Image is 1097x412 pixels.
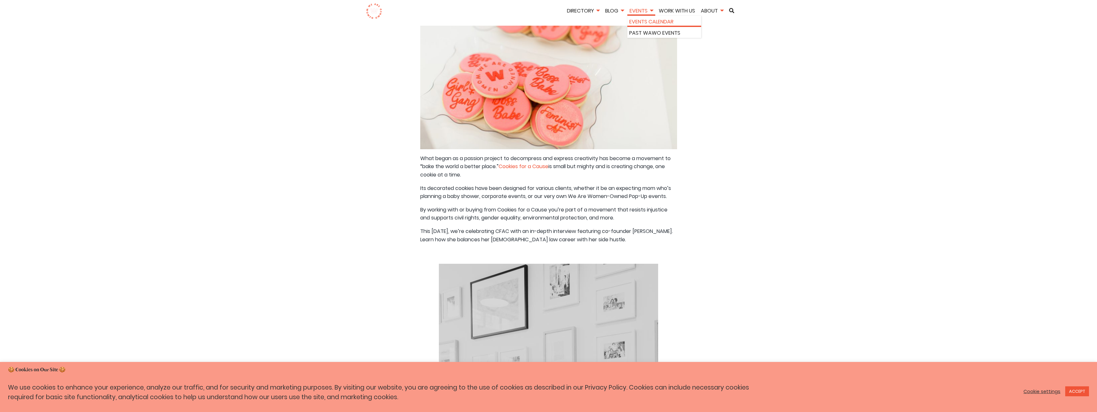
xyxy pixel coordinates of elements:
[627,7,655,16] li: Events
[727,8,736,13] a: Search
[1023,389,1060,394] a: Cookie settings
[420,206,667,222] span: By working with or buying from Cookies for a Cause you’re part of a movement that resists injusti...
[603,7,626,16] li: Blog
[627,7,655,14] a: Events
[629,18,699,26] a: Events Calendar
[657,7,697,14] a: Work With Us
[420,185,671,200] span: Its decorated cookies have been designed for various clients, whether it be an expecting mom who’...
[499,163,548,170] a: Cookies for a Cause
[420,155,671,170] span: What began as a passion project to decompress and express creativity has become a movement to “ba...
[603,7,626,14] a: Blog
[699,7,726,14] a: About
[565,7,602,16] li: Directory
[366,3,382,19] img: logo
[699,7,726,16] li: About
[8,366,1089,373] h5: 🍪 Cookies on Our Site 🍪
[1065,386,1089,396] a: ACCEPT
[420,227,673,243] span: This [DATE], we’re celebrating CFAC with an in-depth interview featuring co-founder [PERSON_NAME]...
[565,7,602,14] a: Directory
[629,29,699,37] a: Past WAWO Events
[8,383,765,402] p: We use cookies to enhance your experience, analyze our traffic, and for security and marketing pu...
